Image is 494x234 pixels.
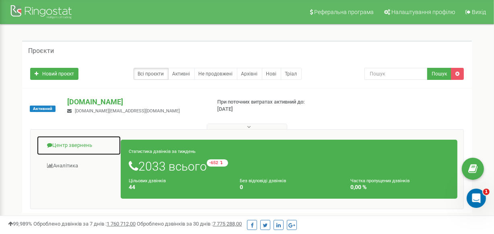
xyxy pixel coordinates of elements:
[67,97,204,107] p: [DOMAIN_NAME]
[217,98,317,113] p: При поточних витратах активний до: [DATE]
[350,178,410,183] small: Частка пропущених дзвінків
[30,106,56,112] span: Активний
[262,68,281,80] a: Нові
[137,221,242,227] span: Оброблено дзвінків за 30 днів :
[129,184,228,190] h4: 44
[37,136,121,155] a: Центр звернень
[314,9,374,15] span: Реферальна програма
[168,68,195,80] a: Активні
[237,68,262,80] a: Архівні
[240,184,339,190] h4: 0
[483,189,490,195] span: 1
[129,149,196,154] small: Статистика дзвінків за тиждень
[350,184,449,190] h4: 0,00 %
[33,221,136,227] span: Оброблено дзвінків за 7 днів :
[472,9,486,15] span: Вихід
[129,178,166,183] small: Цільових дзвінків
[427,68,451,80] button: Пошук
[240,178,286,183] small: Без відповіді дзвінків
[75,108,180,114] span: [DOMAIN_NAME][EMAIL_ADDRESS][DOMAIN_NAME]
[467,189,486,208] iframe: Intercom live chat
[28,47,54,55] h5: Проєкти
[107,221,136,227] u: 1 760 712,00
[391,9,455,15] span: Налаштування профілю
[207,159,228,167] small: -652
[194,68,237,80] a: Не продовжені
[213,221,242,227] u: 7 775 288,00
[8,221,32,227] span: 99,989%
[30,68,78,80] a: Новий проєкт
[37,156,121,176] a: Аналiтика
[281,68,302,80] a: Тріал
[364,68,428,80] input: Пошук
[129,159,449,173] h1: 2033 всього
[134,68,169,80] a: Всі проєкти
